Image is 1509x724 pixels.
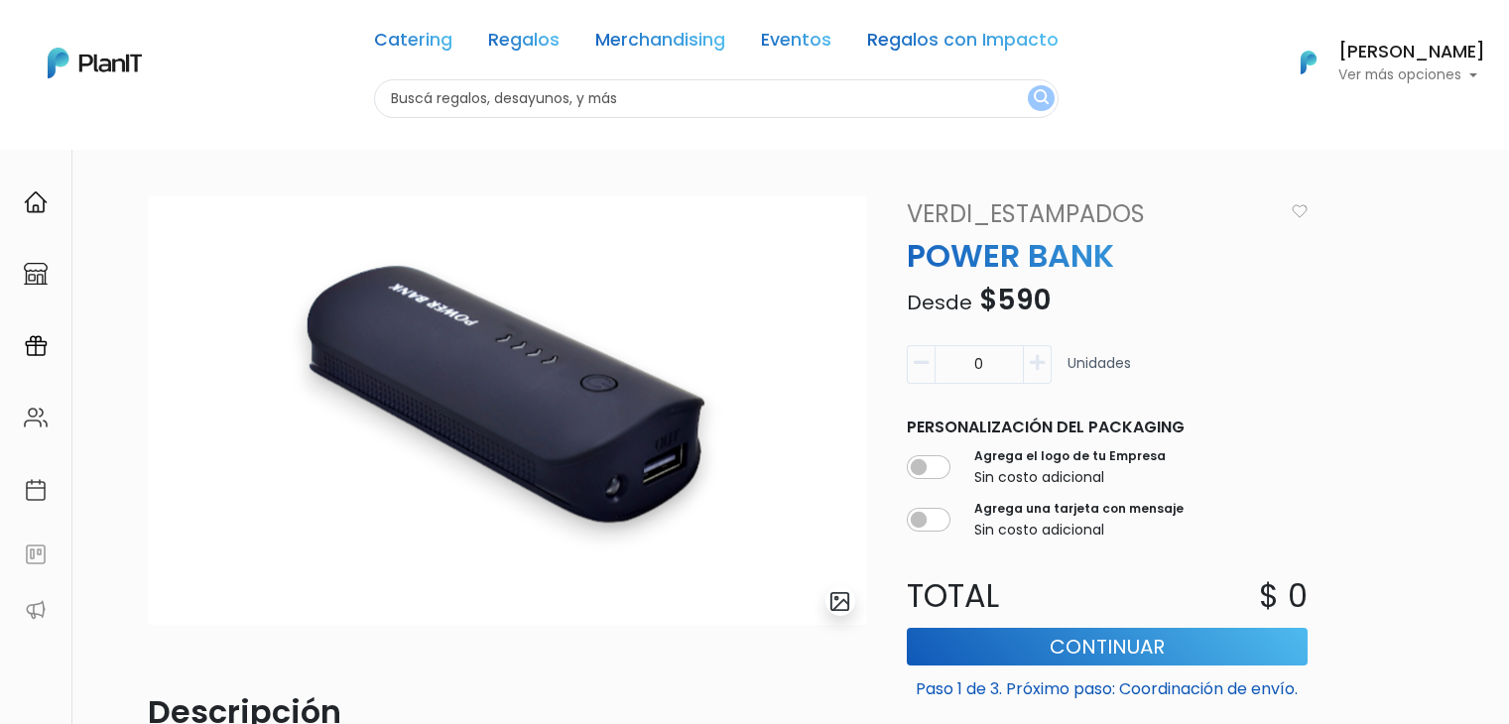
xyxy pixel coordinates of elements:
[374,32,452,56] a: Catering
[907,416,1308,439] p: Personalización del packaging
[895,232,1320,280] p: POWER BANK
[974,447,1166,465] label: Agrega el logo de tu Empresa
[1287,41,1330,84] img: PlanIt Logo
[148,196,867,625] img: Captura_de_pantalla_2024-08-21_122902.png
[974,520,1184,541] p: Sin costo adicional
[974,467,1166,488] p: Sin costo adicional
[488,32,560,56] a: Regalos
[24,262,48,286] img: marketplace-4ceaa7011d94191e9ded77b95e3339b90024bf715f7c57f8cf31f2d8c509eaba.svg
[24,543,48,566] img: feedback-78b5a0c8f98aac82b08bfc38622c3050aee476f2c9584af64705fc4e61158814.svg
[1292,204,1308,218] img: heart_icon
[907,289,972,316] span: Desde
[1275,37,1485,88] button: PlanIt Logo [PERSON_NAME] Ver más opciones
[867,32,1059,56] a: Regalos con Impacto
[895,196,1284,232] a: VERDI_ESTAMPADOS
[24,478,48,502] img: calendar-87d922413cdce8b2cf7b7f5f62616a5cf9e4887200fb71536465627b3292af00.svg
[828,590,851,613] img: gallery-light
[1034,89,1049,108] img: search_button-432b6d5273f82d61273b3651a40e1bd1b912527efae98b1b7a1b2c0702e16a8d.svg
[1068,353,1131,392] p: Unidades
[974,500,1184,518] label: Agrega una tarjeta con mensaje
[48,48,142,78] img: PlanIt Logo
[24,190,48,214] img: home-e721727adea9d79c4d83392d1f703f7f8bce08238fde08b1acbfd93340b81755.svg
[374,79,1059,118] input: Buscá regalos, desayunos, y más
[895,572,1107,620] p: Total
[761,32,831,56] a: Eventos
[595,32,725,56] a: Merchandising
[24,406,48,429] img: people-662611757002400ad9ed0e3c099ab2801c6687ba6c219adb57efc949bc21e19d.svg
[1259,572,1308,620] p: $ 0
[24,598,48,622] img: partners-52edf745621dab592f3b2c58e3bca9d71375a7ef29c3b500c9f145b62cc070d4.svg
[1338,44,1485,61] h6: [PERSON_NAME]
[24,334,48,358] img: campaigns-02234683943229c281be62815700db0a1741e53638e28bf9629b52c665b00959.svg
[979,281,1051,319] span: $590
[907,628,1308,665] button: Continuar
[907,669,1308,701] p: Paso 1 de 3. Próximo paso: Coordinación de envío.
[1338,68,1485,82] p: Ver más opciones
